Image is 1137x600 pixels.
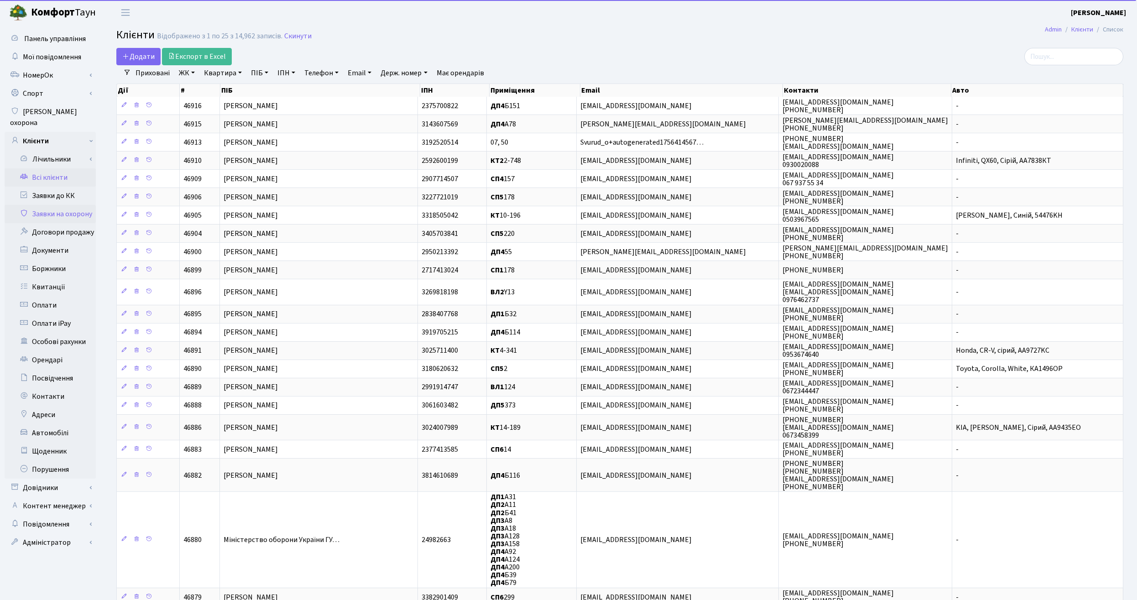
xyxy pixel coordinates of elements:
span: 24982663 [422,535,451,545]
span: [EMAIL_ADDRESS][DOMAIN_NAME] [580,470,692,480]
b: ДП4 [490,470,505,480]
span: Міністерство оборони України ГУ… [224,535,339,545]
a: Повідомлення [5,515,96,533]
span: 2950213392 [422,247,458,257]
span: - [956,265,959,275]
span: 3180620632 [422,364,458,374]
th: ІПН [420,84,490,97]
span: [EMAIL_ADDRESS][DOMAIN_NAME] [580,401,692,411]
span: 46910 [183,156,202,166]
a: ІПН [274,65,299,81]
b: ВЛ2 [490,287,504,297]
span: 4-341 [490,346,517,356]
a: Має орендарів [433,65,488,81]
a: Email [344,65,375,81]
a: Лічильники [10,150,96,168]
th: # [180,84,220,97]
span: 3061603482 [422,401,458,411]
span: 46896 [183,287,202,297]
span: [PERSON_NAME] [224,137,278,147]
span: [EMAIL_ADDRESS][DOMAIN_NAME] [580,192,692,202]
a: Оплати iPay [5,314,96,333]
span: [EMAIL_ADDRESS][DOMAIN_NAME] [580,156,692,166]
a: Приховані [132,65,173,81]
a: Заявки на охорону [5,205,96,223]
a: Щоденник [5,442,96,460]
a: Оплати [5,296,96,314]
span: - [956,470,959,480]
span: 46899 [183,265,202,275]
span: 2-748 [490,156,521,166]
span: 14 [490,444,511,454]
a: ЖК [175,65,198,81]
b: КТ [490,423,500,433]
b: ДП4 [490,247,505,257]
b: Комфорт [31,5,75,20]
b: ВЛ1 [490,382,504,392]
b: ДП3 [490,531,505,541]
span: 46889 [183,382,202,392]
span: 46915 [183,119,202,129]
a: Мої повідомлення [5,48,96,66]
span: 3318505042 [422,210,458,220]
b: ДП3 [490,523,505,533]
span: [EMAIL_ADDRESS][DOMAIN_NAME] [580,101,692,111]
span: 46900 [183,247,202,257]
b: ДП3 [490,516,505,526]
b: ДП4 [490,547,505,557]
span: [EMAIL_ADDRESS][DOMAIN_NAME] [580,382,692,392]
span: [PHONE_NUMBER] [EMAIL_ADDRESS][DOMAIN_NAME] 0673458399 [782,415,894,440]
a: Автомобілі [5,424,96,442]
span: [PERSON_NAME] [224,401,278,411]
a: НомерОк [5,66,96,84]
span: 2 [490,364,507,374]
span: 2838407768 [422,309,458,319]
span: [EMAIL_ADDRESS][DOMAIN_NAME] [580,444,692,454]
span: [EMAIL_ADDRESS][DOMAIN_NAME] [580,309,692,319]
span: [PHONE_NUMBER] [PHONE_NUMBER] [EMAIL_ADDRESS][DOMAIN_NAME] [PHONE_NUMBER] [782,459,894,492]
b: ДП4 [490,101,505,111]
a: Договори продажу [5,223,96,241]
span: - [956,309,959,319]
span: Y13 [490,287,515,297]
span: [EMAIL_ADDRESS][DOMAIN_NAME] [580,229,692,239]
b: ДП4 [490,578,505,588]
span: [PERSON_NAME] [224,309,278,319]
span: [PERSON_NAME] [224,423,278,433]
a: Клієнти [1071,25,1093,34]
span: [EMAIL_ADDRESS][DOMAIN_NAME] [PHONE_NUMBER] [782,360,894,378]
b: ДП4 [490,570,505,580]
span: 3025711400 [422,346,458,356]
span: - [956,444,959,454]
span: 3192520514 [422,137,458,147]
span: - [956,119,959,129]
span: 46894 [183,328,202,338]
b: СП5 [490,192,504,202]
a: Адреси [5,406,96,424]
span: [PERSON_NAME] [224,265,278,275]
span: Панель управління [24,34,86,44]
span: - [956,192,959,202]
span: [EMAIL_ADDRESS][DOMAIN_NAME] [580,535,692,545]
span: Б114 [490,328,520,338]
span: 2375700822 [422,101,458,111]
span: Мої повідомлення [23,52,81,62]
span: Infiniti, QX60, Сірій, АА7838КТ [956,156,1051,166]
span: 10-196 [490,210,521,220]
a: Квитанції [5,278,96,296]
a: [PERSON_NAME] охорона [5,103,96,132]
span: 2991914747 [422,382,458,392]
span: [PHONE_NUMBER] [782,265,844,275]
a: Посвідчення [5,369,96,387]
b: СП4 [490,174,504,184]
span: - [956,247,959,257]
span: [PERSON_NAME] [224,119,278,129]
span: [EMAIL_ADDRESS][DOMAIN_NAME] [PHONE_NUMBER] [782,531,894,549]
span: [PERSON_NAME][EMAIL_ADDRESS][DOMAIN_NAME] [PHONE_NUMBER] [782,115,948,133]
a: Експорт в Excel [162,48,232,65]
a: Контент менеджер [5,497,96,515]
span: [PERSON_NAME] [224,444,278,454]
span: [EMAIL_ADDRESS][DOMAIN_NAME] [580,423,692,433]
span: [EMAIL_ADDRESS][DOMAIN_NAME] [PHONE_NUMBER] [782,305,894,323]
span: [EMAIL_ADDRESS][DOMAIN_NAME] [580,328,692,338]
